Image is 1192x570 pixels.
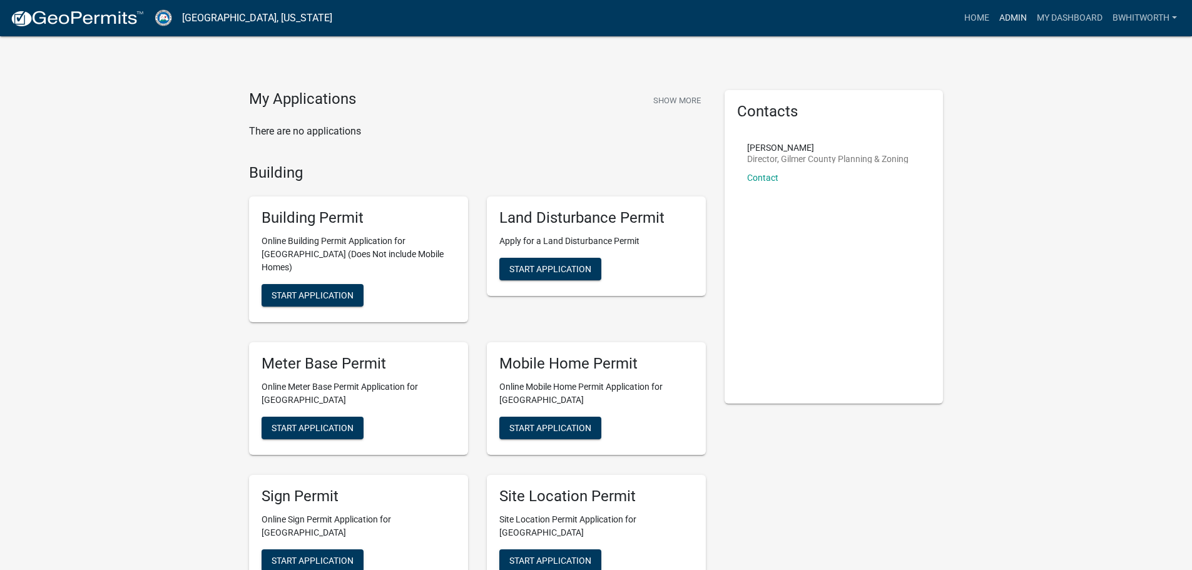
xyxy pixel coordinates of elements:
a: Home [959,6,994,30]
span: Start Application [272,422,354,432]
p: Online Meter Base Permit Application for [GEOGRAPHIC_DATA] [262,380,456,407]
h5: Meter Base Permit [262,355,456,373]
h5: Site Location Permit [499,487,693,506]
h5: Land Disturbance Permit [499,209,693,227]
button: Start Application [262,284,364,307]
img: Gilmer County, Georgia [154,9,172,26]
a: Admin [994,6,1032,30]
p: Online Mobile Home Permit Application for [GEOGRAPHIC_DATA] [499,380,693,407]
span: Start Application [272,555,354,565]
button: Start Application [499,258,601,280]
h5: Sign Permit [262,487,456,506]
a: My Dashboard [1032,6,1108,30]
p: There are no applications [249,124,706,139]
p: Site Location Permit Application for [GEOGRAPHIC_DATA] [499,513,693,539]
span: Start Application [509,555,591,565]
button: Start Application [499,417,601,439]
p: Director, Gilmer County Planning & Zoning [747,155,909,163]
p: [PERSON_NAME] [747,143,909,152]
p: Online Building Permit Application for [GEOGRAPHIC_DATA] (Does Not include Mobile Homes) [262,235,456,274]
h4: My Applications [249,90,356,109]
h5: Mobile Home Permit [499,355,693,373]
h4: Building [249,164,706,182]
span: Start Application [509,422,591,432]
a: BWhitworth [1108,6,1182,30]
span: Start Application [509,264,591,274]
span: Start Application [272,290,354,300]
p: Apply for a Land Disturbance Permit [499,235,693,248]
a: Contact [747,173,778,183]
h5: Building Permit [262,209,456,227]
p: Online Sign Permit Application for [GEOGRAPHIC_DATA] [262,513,456,539]
a: [GEOGRAPHIC_DATA], [US_STATE] [182,8,332,29]
button: Show More [648,90,706,111]
h5: Contacts [737,103,931,121]
button: Start Application [262,417,364,439]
